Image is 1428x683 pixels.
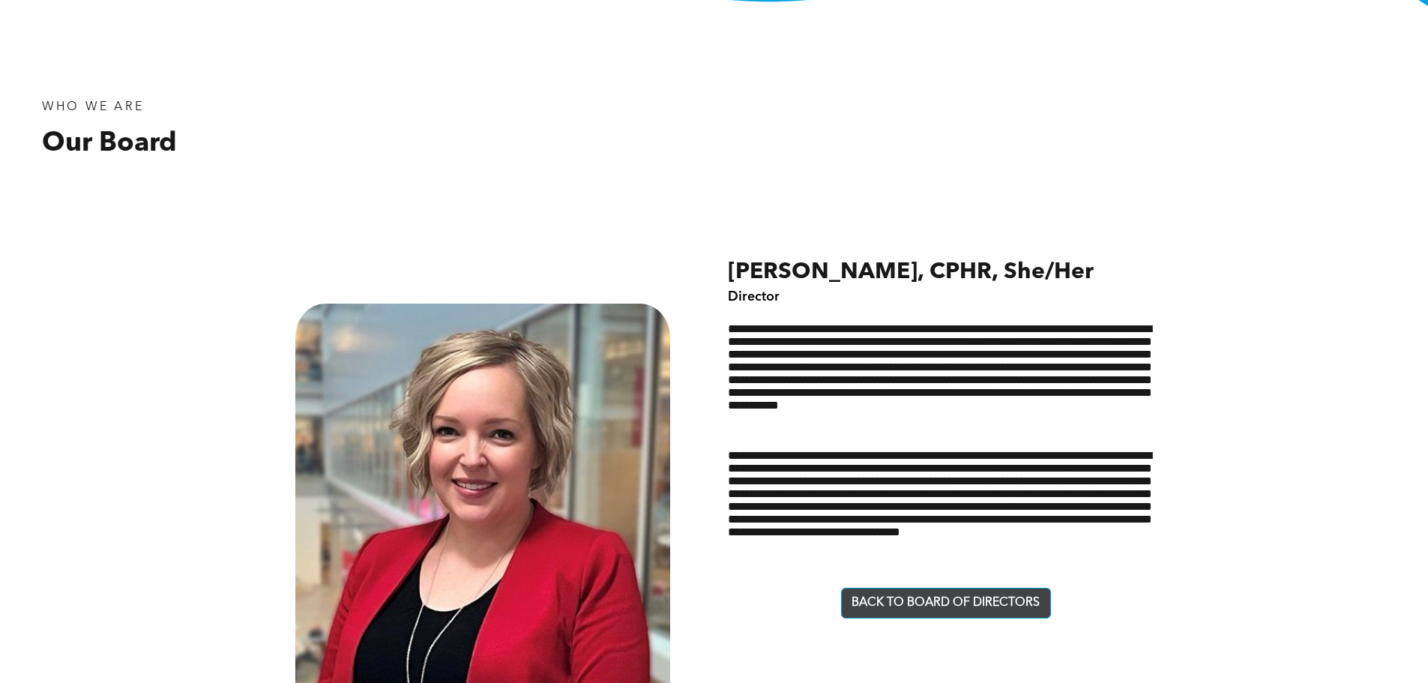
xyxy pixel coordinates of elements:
a: BACK TO BOARD OF DIRECTORS [841,588,1051,619]
span: WHO WE ARE [42,101,144,113]
span: [PERSON_NAME], CPHR, She/Her [728,261,1094,283]
span: Our Board [42,130,177,157]
span: Director [728,290,780,304]
span: BACK TO BOARD OF DIRECTORS [852,596,1040,610]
